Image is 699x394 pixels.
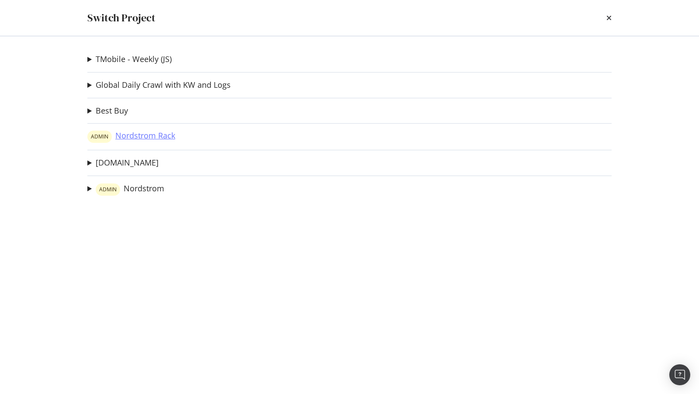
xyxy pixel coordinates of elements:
[87,131,112,143] div: warning label
[96,158,159,167] a: [DOMAIN_NAME]
[91,134,108,139] span: ADMIN
[87,54,172,65] summary: TMobile - Weekly (JS)
[96,183,164,196] a: warning labelNordstrom
[87,157,159,169] summary: [DOMAIN_NAME]
[96,55,172,64] a: TMobile - Weekly (JS)
[87,105,128,117] summary: Best Buy
[96,106,128,115] a: Best Buy
[96,183,120,196] div: warning label
[87,10,156,25] div: Switch Project
[87,183,164,196] summary: warning labelNordstrom
[87,79,231,91] summary: Global Daily Crawl with KW and Logs
[87,131,175,143] a: warning labelNordstrom Rack
[96,80,231,90] a: Global Daily Crawl with KW and Logs
[606,10,612,25] div: times
[99,187,117,192] span: ADMIN
[669,364,690,385] div: Open Intercom Messenger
